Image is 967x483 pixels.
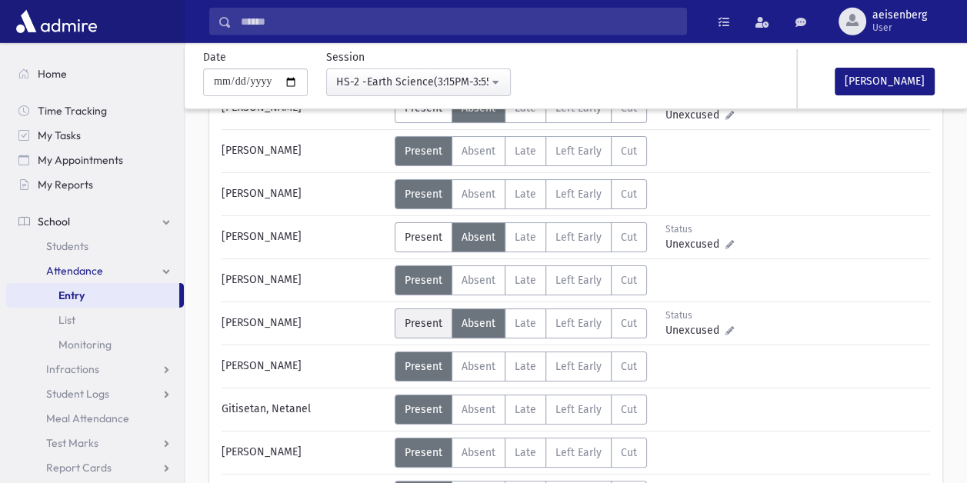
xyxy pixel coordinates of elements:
span: Present [405,274,442,287]
span: Absent [462,188,495,201]
div: AttTypes [395,308,647,338]
span: Entry [58,288,85,302]
a: Report Cards [6,455,184,480]
a: Time Tracking [6,98,184,123]
span: Cut [621,231,637,244]
div: AttTypes [395,179,647,209]
span: Absent [462,145,495,158]
span: Late [515,188,536,201]
label: Session [326,49,365,65]
div: [PERSON_NAME] [214,308,395,338]
div: Gitisetan, Netanel [214,395,395,425]
span: Unexcused [665,322,725,338]
span: aeisenberg [872,9,927,22]
div: Status [665,222,734,236]
span: Cut [621,188,637,201]
span: Cut [621,145,637,158]
span: Home [38,67,67,81]
a: Meal Attendance [6,406,184,431]
div: [PERSON_NAME] [214,351,395,381]
span: Absent [462,274,495,287]
div: AttTypes [395,351,647,381]
span: Present [405,446,442,459]
span: Left Early [555,231,602,244]
a: Entry [6,283,179,308]
a: School [6,209,184,234]
input: Search [232,8,686,35]
span: Left Early [555,317,602,330]
div: AttTypes [395,136,647,166]
span: Left Early [555,145,602,158]
div: AttTypes [395,222,647,252]
span: Late [515,360,536,373]
a: Home [6,62,184,86]
span: Absent [462,360,495,373]
div: [PERSON_NAME] [214,136,395,166]
span: Test Marks [46,436,98,450]
span: Student Logs [46,387,109,401]
span: Time Tracking [38,104,107,118]
span: List [58,313,75,327]
span: Cut [621,403,637,416]
span: Absent [462,403,495,416]
a: Students [6,234,184,258]
span: Students [46,239,88,253]
span: Absent [462,446,495,459]
span: Unexcused [665,236,725,252]
div: HS-2 -Earth Science(3:15PM-3:55PM) [336,74,489,90]
a: Infractions [6,357,184,381]
span: User [872,22,927,34]
span: Left Early [555,403,602,416]
span: Cut [621,317,637,330]
button: [PERSON_NAME] [835,68,935,95]
span: Present [405,145,442,158]
span: Late [515,274,536,287]
div: [PERSON_NAME] [214,265,395,295]
div: AttTypes [395,395,647,425]
span: Late [515,403,536,416]
span: Absent [462,317,495,330]
label: Date [203,49,226,65]
span: Unexcused [665,107,725,123]
a: My Appointments [6,148,184,172]
span: Left Early [555,274,602,287]
span: Present [405,231,442,244]
span: School [38,215,70,228]
span: Meal Attendance [46,411,129,425]
a: Test Marks [6,431,184,455]
span: Late [515,145,536,158]
span: Report Cards [46,461,112,475]
span: Late [515,317,536,330]
span: Late [515,231,536,244]
div: AttTypes [395,265,647,295]
a: My Tasks [6,123,184,148]
button: HS-2 -Earth Science(3:15PM-3:55PM) [326,68,511,96]
span: My Tasks [38,128,81,142]
span: Absent [462,231,495,244]
span: Attendance [46,264,103,278]
span: My Appointments [38,153,123,167]
span: Left Early [555,188,602,201]
span: Cut [621,360,637,373]
span: Present [405,403,442,416]
a: List [6,308,184,332]
span: My Reports [38,178,93,192]
a: Monitoring [6,332,184,357]
span: Present [405,360,442,373]
span: Cut [621,274,637,287]
a: Student Logs [6,381,184,406]
span: Monitoring [58,338,112,351]
a: My Reports [6,172,184,197]
a: Attendance [6,258,184,283]
span: Left Early [555,360,602,373]
div: [PERSON_NAME] [214,438,395,468]
span: Infractions [46,362,99,376]
div: Status [665,308,734,322]
span: Present [405,188,442,201]
span: Present [405,317,442,330]
div: AttTypes [395,438,647,468]
div: [PERSON_NAME] [214,222,395,252]
div: [PERSON_NAME] [214,179,395,209]
img: AdmirePro [12,6,101,37]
